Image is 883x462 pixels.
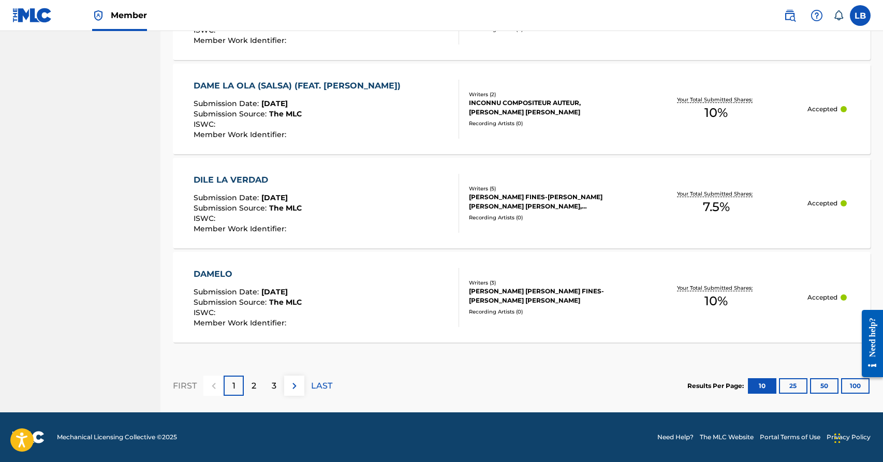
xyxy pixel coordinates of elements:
[779,378,807,394] button: 25
[194,80,406,92] div: DAME LA OLA (SALSA) (FEAT. [PERSON_NAME])
[311,380,332,392] p: LAST
[194,297,269,307] span: Submission Source :
[194,203,269,213] span: Submission Source :
[194,174,302,186] div: DILE LA VERDAD
[834,423,841,454] div: Drag
[269,109,302,118] span: The MLC
[854,301,883,386] iframe: Resource Center
[677,96,755,103] p: Your Total Submitted Shares:
[469,91,625,98] div: Writers ( 2 )
[850,5,871,26] div: User Menu
[704,103,728,122] span: 10 %
[194,120,218,129] span: ISWC :
[194,25,218,35] span: ISWC :
[111,9,147,21] span: Member
[194,318,289,327] span: Member Work Identifier :
[810,378,838,394] button: 50
[469,185,625,192] div: Writers ( 5 )
[703,198,730,216] span: 7.5 %
[469,98,625,117] div: INCONNU COMPOSITEUR AUTEUR, [PERSON_NAME] [PERSON_NAME]
[194,287,261,296] span: Submission Date :
[807,199,837,208] p: Accepted
[469,308,625,316] div: Recording Artists ( 0 )
[827,433,871,442] a: Privacy Policy
[807,105,837,114] p: Accepted
[261,99,288,108] span: [DATE]
[677,190,755,198] p: Your Total Submitted Shares:
[807,293,837,302] p: Accepted
[194,224,289,233] span: Member Work Identifier :
[194,99,261,108] span: Submission Date :
[700,433,754,442] a: The MLC Website
[831,412,883,462] iframe: Chat Widget
[173,252,871,342] a: DAMELOSubmission Date:[DATE]Submission Source:The MLCISWC:Member Work Identifier:Writers (3)[PERS...
[194,214,218,223] span: ISWC :
[704,292,728,310] span: 10 %
[57,433,177,442] span: Mechanical Licensing Collective © 2025
[677,284,755,292] p: Your Total Submitted Shares:
[12,8,52,23] img: MLC Logo
[194,36,289,45] span: Member Work Identifier :
[261,193,288,202] span: [DATE]
[833,10,844,21] div: Notifications
[811,9,823,22] img: help
[779,5,800,26] a: Public Search
[194,130,289,139] span: Member Work Identifier :
[269,297,302,307] span: The MLC
[687,381,746,391] p: Results Per Page:
[92,9,105,22] img: Top Rightsholder
[272,380,276,392] p: 3
[469,120,625,127] div: Recording Artists ( 0 )
[173,64,871,154] a: DAME LA OLA (SALSA) (FEAT. [PERSON_NAME])Submission Date:[DATE]Submission Source:The MLCISWC:Memb...
[784,9,796,22] img: search
[194,308,218,317] span: ISWC :
[469,287,625,305] div: [PERSON_NAME] [PERSON_NAME] FINES-[PERSON_NAME] [PERSON_NAME]
[173,158,871,248] a: DILE LA VERDADSubmission Date:[DATE]Submission Source:The MLCISWC:Member Work Identifier:Writers ...
[469,192,625,211] div: [PERSON_NAME] FINES-[PERSON_NAME] [PERSON_NAME] [PERSON_NAME], [PERSON_NAME], [PERSON_NAME]
[232,380,236,392] p: 1
[657,433,694,442] a: Need Help?
[841,378,870,394] button: 100
[748,378,776,394] button: 10
[12,431,45,443] img: logo
[760,433,820,442] a: Portal Terms of Use
[252,380,256,392] p: 2
[806,5,827,26] div: Help
[173,380,197,392] p: FIRST
[261,287,288,296] span: [DATE]
[194,109,269,118] span: Submission Source :
[469,279,625,287] div: Writers ( 3 )
[194,268,302,280] div: DAMELO
[288,380,301,392] img: right
[269,203,302,213] span: The MLC
[194,193,261,202] span: Submission Date :
[469,214,625,221] div: Recording Artists ( 0 )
